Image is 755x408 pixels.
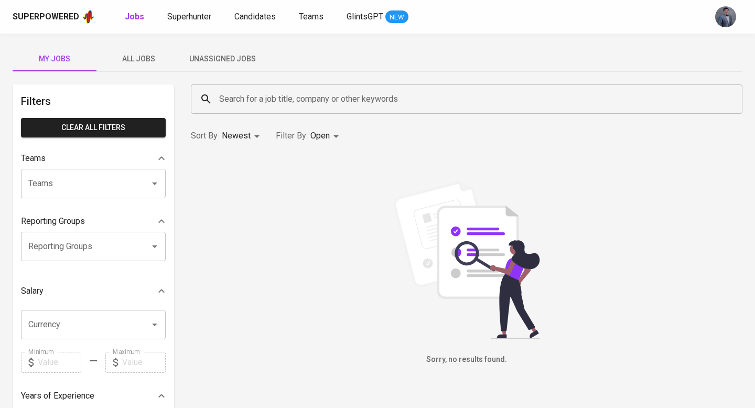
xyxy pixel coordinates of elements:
span: Unassigned Jobs [187,52,258,66]
div: Years of Experience [21,385,166,406]
div: Teams [21,148,166,169]
p: Reporting Groups [21,215,85,228]
img: app logo [81,9,95,25]
a: Teams [299,10,326,24]
div: Open [310,126,342,146]
input: Value [122,352,166,373]
a: Candidates [234,10,278,24]
h6: Filters [21,93,166,110]
span: GlintsGPT [347,12,383,22]
p: Teams [21,152,46,165]
span: My Jobs [19,52,90,66]
a: Superhunter [167,10,213,24]
span: NEW [385,12,408,23]
p: Newest [222,130,251,142]
div: Reporting Groups [21,211,166,232]
span: Clear All filters [29,121,157,134]
div: Superpowered [13,11,79,23]
button: Open [147,317,162,332]
span: All Jobs [103,52,174,66]
button: Clear All filters [21,118,166,137]
p: Years of Experience [21,390,94,402]
img: file_searching.svg [388,181,545,339]
span: Teams [299,12,323,22]
button: Open [147,176,162,191]
div: Newest [222,126,263,146]
span: Candidates [234,12,276,22]
p: Filter By [276,130,306,142]
a: Superpoweredapp logo [13,9,95,25]
button: Open [147,239,162,254]
img: jhon@glints.com [715,6,736,27]
span: Superhunter [167,12,211,22]
span: Open [310,131,330,141]
a: GlintsGPT NEW [347,10,408,24]
h6: Sorry, no results found. [191,354,742,366]
b: Jobs [125,12,144,22]
p: Sort By [191,130,218,142]
a: Jobs [125,10,146,24]
input: Value [38,352,81,373]
div: Salary [21,281,166,302]
p: Salary [21,285,44,297]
